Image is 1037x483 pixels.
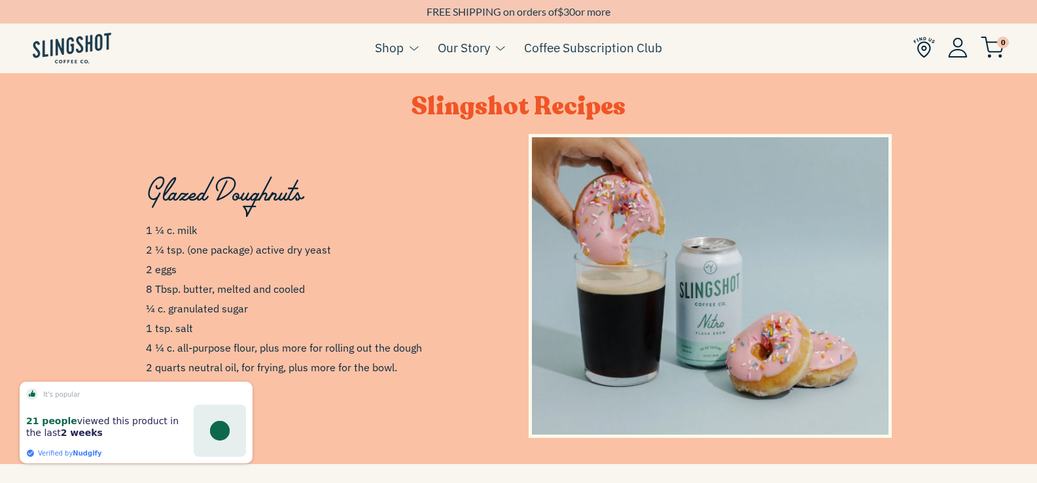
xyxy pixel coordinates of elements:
[557,5,563,18] span: $
[529,134,892,438] a: Glazed Doughnuts
[981,37,1004,58] img: cart
[412,90,625,124] span: Slingshot Recipes
[438,38,490,58] a: Our Story
[563,5,575,18] span: 30
[981,40,1004,56] a: 0
[375,38,404,58] a: Shop
[146,169,303,207] span: Glazed Doughnuts
[532,137,888,435] img: Glazed Doughnuts
[997,37,1009,48] span: 0
[913,37,935,58] img: Find Us
[524,38,662,58] a: Coffee Subscription Club
[146,220,509,377] span: 1 ¼ c. milk 2 ¼ tsp. (one package) active dry yeast 2 eggs 8 Tbsp. butter, melted and cooled ¼ c....
[948,37,968,58] img: Account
